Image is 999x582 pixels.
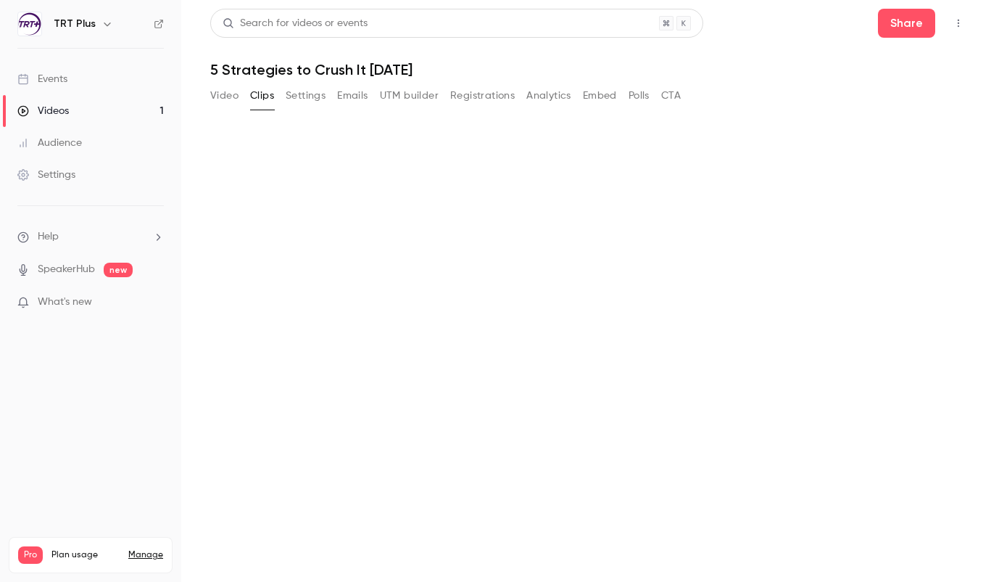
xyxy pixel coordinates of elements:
span: Pro [18,546,43,564]
button: Analytics [526,84,571,107]
div: Search for videos or events [223,16,368,31]
button: Share [878,9,935,38]
h6: TRT Plus [54,17,96,31]
button: Polls [629,84,650,107]
img: TRT Plus [18,12,41,36]
span: Help [38,229,59,245]
button: Emails [337,84,368,107]
span: What's new [38,295,92,310]
a: Manage [128,549,163,561]
div: Settings [17,168,75,182]
div: Events [17,72,67,86]
span: new [104,263,133,277]
button: Clips [250,84,274,107]
button: Top Bar Actions [947,12,970,35]
button: Embed [583,84,617,107]
li: help-dropdown-opener [17,229,164,245]
h1: 5 Strategies to Crush It [DATE] [210,61,970,78]
button: Video [210,84,239,107]
div: Videos [17,104,69,118]
button: Settings [286,84,326,107]
button: UTM builder [380,84,439,107]
button: Registrations [450,84,515,107]
span: Plan usage [51,549,120,561]
a: SpeakerHub [38,262,95,277]
div: Audience [17,136,82,150]
button: CTA [661,84,681,107]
